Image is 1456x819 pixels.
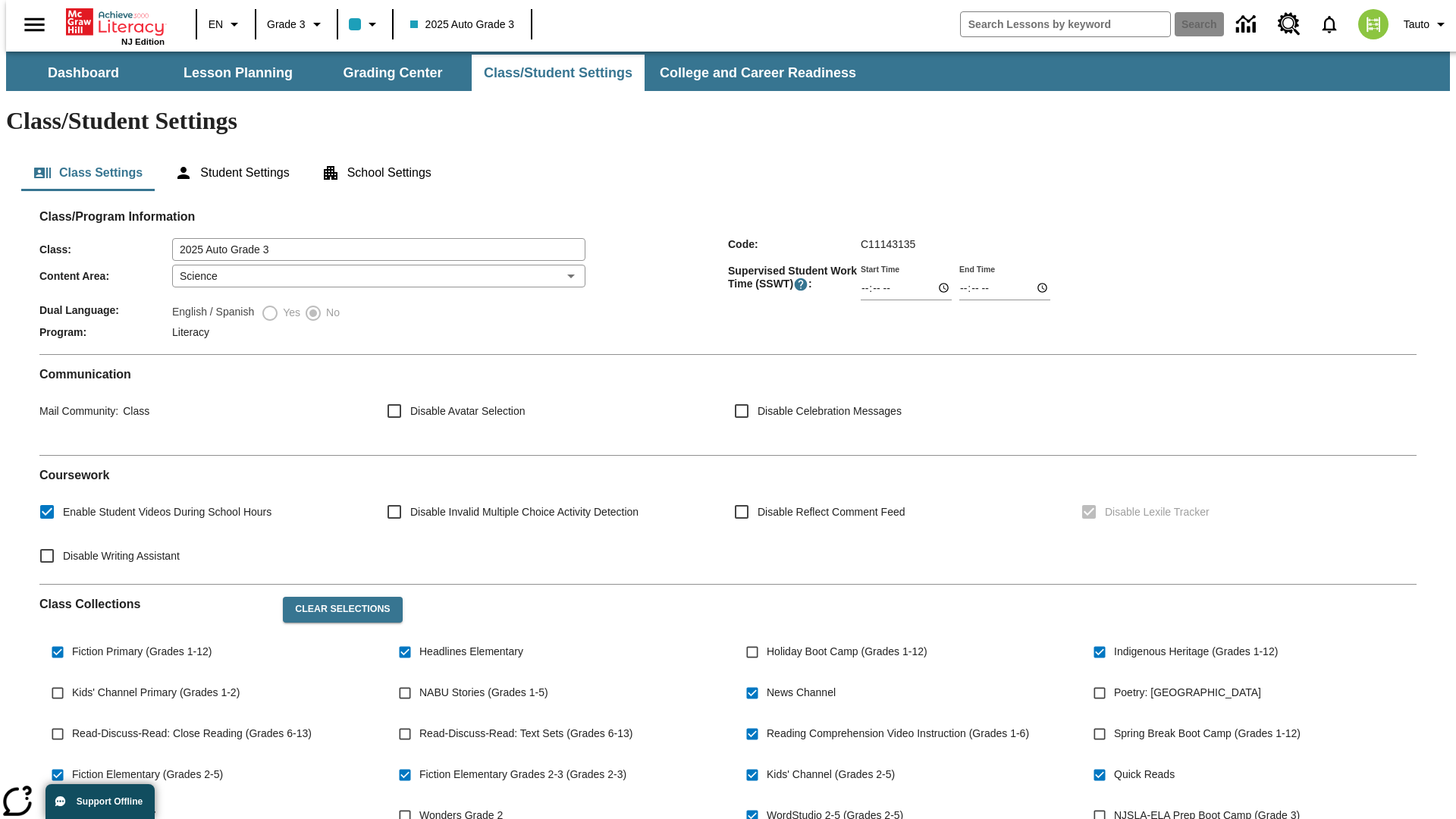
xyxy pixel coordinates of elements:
[419,685,548,701] span: NABU Stories (Grades 1-5)
[1269,4,1310,45] a: Resource Center, Will open in new tab
[758,403,902,419] span: Disable Celebration Messages
[279,305,300,321] span: Yes
[1114,726,1301,742] span: Spring Break Boot Camp (Grades 1-12)
[317,55,469,91] button: Grading Center
[72,685,240,701] span: Kids' Channel Primary (Grades 1-2)
[1398,11,1456,38] button: Profile/Settings
[1227,4,1269,45] a: Data Center
[21,155,155,191] button: Class Settings
[39,367,1417,381] h2: Communication
[767,644,927,660] span: Holiday Boot Camp (Grades 1-12)
[39,468,1417,482] h2: Course work
[118,405,149,417] span: Class
[39,597,271,611] h2: Class Collections
[767,685,836,701] span: News Channel
[162,55,314,91] button: Lesson Planning
[410,504,639,520] span: Disable Invalid Multiple Choice Activity Detection
[172,304,254,322] label: English / Spanish
[39,224,1417,342] div: Class/Program Information
[6,52,1450,91] div: SubNavbar
[1404,17,1429,33] span: Tauto
[209,17,223,33] span: EN
[172,238,585,261] input: Class
[410,17,515,33] span: 2025 Auto Grade 3
[39,326,172,338] span: Program :
[39,405,118,417] span: Mail Community :
[309,155,444,191] button: School Settings
[1114,767,1175,783] span: Quick Reads
[410,403,526,419] span: Disable Avatar Selection
[72,767,223,783] span: Fiction Elementary (Grades 2-5)
[39,304,172,316] span: Dual Language :
[861,263,899,275] label: Start Time
[261,11,332,38] button: Grade: Grade 3, Select a grade
[172,265,585,287] div: Science
[77,796,143,807] span: Support Offline
[959,263,995,275] label: End Time
[1358,9,1389,39] img: avatar image
[6,55,870,91] div: SubNavbar
[343,11,388,38] button: Class color is light blue. Change class color
[1105,504,1210,520] span: Disable Lexile Tracker
[39,367,1417,443] div: Communication
[728,238,861,250] span: Code :
[322,305,340,321] span: No
[39,468,1417,572] div: Coursework
[728,265,861,292] span: Supervised Student Work Time (SSWT) :
[63,504,271,520] span: Enable Student Videos During School Hours
[202,11,250,38] button: Language: EN, Select a language
[472,55,645,91] button: Class/Student Settings
[419,726,632,742] span: Read-Discuss-Read: Text Sets (Grades 6-13)
[1114,685,1261,701] span: Poetry: [GEOGRAPHIC_DATA]
[419,644,523,660] span: Headlines Elementary
[39,270,172,282] span: Content Area :
[172,326,209,338] span: Literacy
[961,12,1170,36] input: search field
[66,5,165,46] div: Home
[39,243,172,256] span: Class :
[793,277,808,292] button: Supervised Student Work Time is the timeframe when students can take LevelSet and when lessons ar...
[63,548,180,564] span: Disable Writing Assistant
[1310,5,1349,44] a: Notifications
[861,238,915,250] span: C11143135
[8,55,159,91] button: Dashboard
[767,767,895,783] span: Kids' Channel (Grades 2-5)
[162,155,301,191] button: Student Settings
[758,504,905,520] span: Disable Reflect Comment Feed
[1349,5,1398,44] button: Select a new avatar
[45,784,155,819] button: Support Offline
[6,107,1450,135] h1: Class/Student Settings
[39,209,1417,224] h2: Class/Program Information
[12,2,57,47] button: Open side menu
[419,767,626,783] span: Fiction Elementary Grades 2-3 (Grades 2-3)
[121,37,165,46] span: NJ Edition
[267,17,306,33] span: Grade 3
[21,155,1435,191] div: Class/Student Settings
[648,55,868,91] button: College and Career Readiness
[72,726,312,742] span: Read-Discuss-Read: Close Reading (Grades 6-13)
[767,726,1029,742] span: Reading Comprehension Video Instruction (Grades 1-6)
[66,7,165,37] a: Home
[1114,644,1278,660] span: Indigenous Heritage (Grades 1-12)
[283,597,402,623] button: Clear Selections
[72,644,212,660] span: Fiction Primary (Grades 1-12)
